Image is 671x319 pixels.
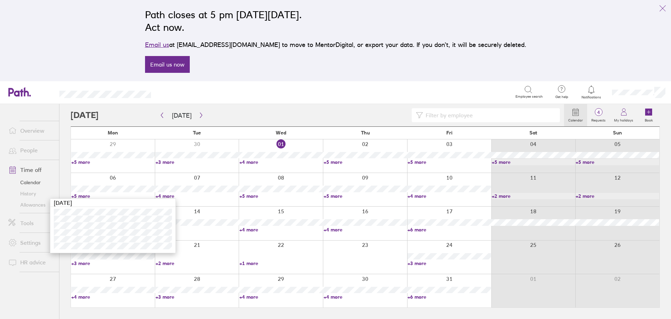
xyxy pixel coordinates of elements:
[3,143,59,157] a: People
[529,130,537,136] span: Sat
[156,159,239,165] a: +3 more
[550,95,573,99] span: Get help
[239,193,323,199] a: +5 more
[324,193,407,199] a: +5 more
[407,159,491,165] a: +5 more
[145,56,190,73] a: Email us now
[564,116,587,123] label: Calendar
[3,177,59,188] a: Calendar
[193,130,201,136] span: Tue
[50,199,175,207] div: [DATE]
[492,159,575,165] a: +5 more
[71,260,155,266] a: +3 more
[3,216,59,230] a: Tools
[3,124,59,138] a: Overview
[423,109,556,122] input: Filter by employee
[3,163,59,177] a: Time off
[239,260,323,266] a: +1 more
[637,104,660,126] a: Book
[407,260,491,266] a: +3 more
[515,95,543,99] span: Employee search
[239,227,323,233] a: +4 more
[580,85,603,99] a: Notifications
[407,294,491,300] a: +6 more
[613,130,622,136] span: Sun
[641,116,657,123] label: Book
[361,130,370,136] span: Thu
[324,294,407,300] a: +4 more
[3,255,59,269] a: HR advice
[145,41,169,48] a: Email us
[492,193,575,199] a: +2 more
[145,8,526,34] h2: Path closes at 5 pm [DATE][DATE]. Act now.
[108,130,118,136] span: Mon
[407,227,491,233] a: +6 more
[580,95,603,99] span: Notifications
[71,159,155,165] a: +5 more
[156,294,239,300] a: +3 more
[576,159,659,165] a: +5 more
[166,110,197,121] button: [DATE]
[587,116,610,123] label: Requests
[156,260,239,266] a: +2 more
[156,227,239,233] a: +5 more
[3,188,59,199] a: History
[576,193,659,199] a: +2 more
[446,130,453,136] span: Fri
[610,104,637,126] a: My holidays
[407,193,491,199] a: +4 more
[276,130,286,136] span: Wed
[71,294,155,300] a: +4 more
[170,89,188,95] div: Search
[239,159,323,165] a: +4 more
[587,110,610,115] span: 4
[324,227,407,233] a: +4 more
[156,193,239,199] a: +4 more
[3,236,59,250] a: Settings
[71,193,155,199] a: +5 more
[239,294,323,300] a: +4 more
[587,104,610,126] a: 4Requests
[324,159,407,165] a: +5 more
[564,104,587,126] a: Calendar
[145,40,526,50] p: at [EMAIL_ADDRESS][DOMAIN_NAME] to move to MentorDigital, or export your data. If you don’t, it w...
[610,116,637,123] label: My holidays
[3,199,59,210] a: Allowances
